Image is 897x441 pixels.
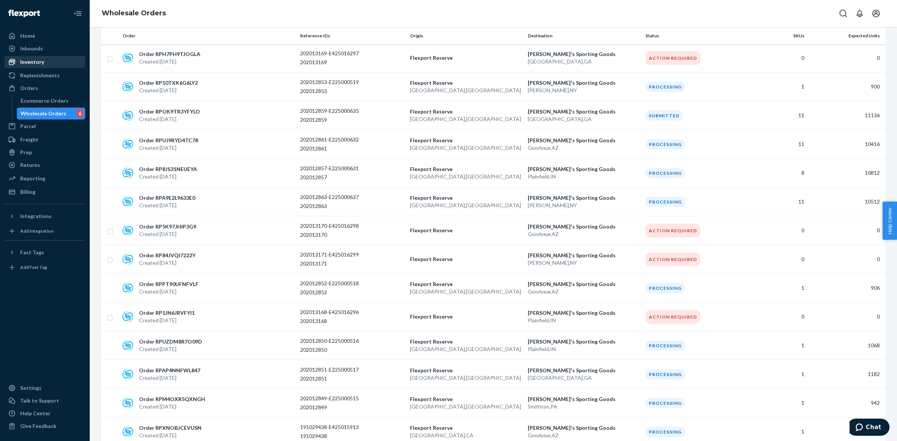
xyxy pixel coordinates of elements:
[410,108,522,115] p: Flexport Reserve
[752,389,807,417] td: 1
[300,375,360,382] p: 202012851
[410,227,522,234] p: Flexport Reserve
[528,202,639,209] p: [PERSON_NAME] , NY
[20,175,45,182] div: Reporting
[300,59,360,66] p: 202013169
[752,331,807,360] td: 1
[807,216,886,245] td: 0
[123,398,133,408] img: sps-commerce logo
[4,30,85,42] a: Home
[139,403,205,410] p: Created [DATE]
[410,202,522,209] p: [GEOGRAPHIC_DATA] , [GEOGRAPHIC_DATA]
[807,187,886,216] td: 10512
[410,79,522,87] p: Flexport Reserve
[410,255,522,263] p: Flexport Reserve
[645,341,685,351] div: Processing
[77,110,83,117] div: 6
[300,136,360,143] p: 202012861-E225000632
[139,223,196,230] p: Order RP5K97JHIP3G9
[20,149,32,156] div: Prep
[139,424,201,432] p: Order RPXNOBJCEVUSN
[139,87,198,94] p: Created [DATE]
[4,261,85,273] a: Add Fast Tag
[300,432,360,440] p: 191029438
[20,264,47,270] div: Add Fast Tag
[139,165,197,173] p: Order RP8JS31NEUEYA
[528,424,639,432] p: [PERSON_NAME]'s Sporting Goods
[752,72,807,101] td: 1
[752,130,807,159] td: 11
[300,193,360,201] p: 202012863-E225000637
[807,389,886,417] td: 942
[645,197,685,207] div: Processing
[410,173,522,180] p: [GEOGRAPHIC_DATA] , [GEOGRAPHIC_DATA]
[300,231,360,239] p: 202013170
[528,395,639,403] p: [PERSON_NAME]'s Sporting Goods
[752,274,807,302] td: 1
[410,313,522,320] p: Flexport Reserve
[410,165,522,173] p: Flexport Reserve
[300,308,360,316] p: 202013168-E425016296
[807,27,886,45] th: Expected Units
[123,110,133,121] img: sps-commerce logo
[139,252,195,259] p: Order RP84JVQI7222Y
[752,101,807,130] td: 11
[139,374,200,382] p: Created [DATE]
[410,345,522,353] p: [GEOGRAPHIC_DATA] , [GEOGRAPHIC_DATA]
[645,168,685,178] div: Processing
[4,173,85,184] a: Reporting
[139,173,197,180] p: Created [DATE]
[20,84,38,92] div: Orders
[528,367,639,374] p: [PERSON_NAME]'s Sporting Goods
[528,144,639,152] p: Goodyear , AZ
[20,212,52,220] div: Integrations
[20,410,50,417] div: Help Center
[300,395,360,402] p: 202012849-E225000515
[528,309,639,317] p: [PERSON_NAME]'s Sporting Goods
[645,82,685,92] div: Processing
[20,32,35,40] div: Home
[852,6,867,21] button: Open notifications
[70,6,85,21] button: Close Navigation
[410,288,522,295] p: [GEOGRAPHIC_DATA] , [GEOGRAPHIC_DATA]
[20,249,44,256] div: Fast Tags
[528,194,639,202] p: [PERSON_NAME]'s Sporting Goods
[869,6,884,21] button: Open account menu
[300,317,360,325] p: 202013168
[4,56,85,68] a: Inventory
[4,382,85,394] a: Settings
[4,69,85,81] a: Replenishments
[20,45,43,52] div: Inbounds
[297,27,407,45] th: Reference IDs
[8,10,40,17] img: Flexport logo
[300,174,360,181] p: 202012857
[300,78,360,86] p: 202012853-E225000519
[528,108,639,115] p: [PERSON_NAME]'s Sporting Goods
[4,395,85,407] button: Talk to Support
[752,187,807,216] td: 11
[20,136,38,143] div: Freight
[123,225,133,236] img: sps-commerce logo
[528,223,639,230] p: [PERSON_NAME]'s Sporting Goods
[123,254,133,264] img: sps-commerce logo
[807,159,886,187] td: 10812
[300,260,360,267] p: 202013171
[528,432,639,439] p: Goodyear , AZ
[528,252,639,259] p: [PERSON_NAME]'s Sporting Goods
[300,87,360,95] p: 202012853
[410,194,522,202] p: Flexport Reserve
[528,288,639,295] p: Goodyear , AZ
[528,374,639,382] p: [GEOGRAPHIC_DATA] , GA
[4,246,85,258] button: Fast Tags
[20,384,41,392] div: Settings
[20,188,36,196] div: Billing
[300,50,360,57] p: 202013169-E425016297
[528,50,639,58] p: [PERSON_NAME]'s Sporting Goods
[850,419,890,437] iframe: Opens a widget where you can chat to one of our agents
[139,108,200,115] p: Order RPOK9TR3YFYLO
[752,245,807,274] td: 0
[300,346,360,354] p: 202012850
[300,222,360,230] p: 202013170-E425016298
[528,317,639,324] p: Plainfield , IN
[139,395,205,403] p: Order RPM4OXR5QXNGH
